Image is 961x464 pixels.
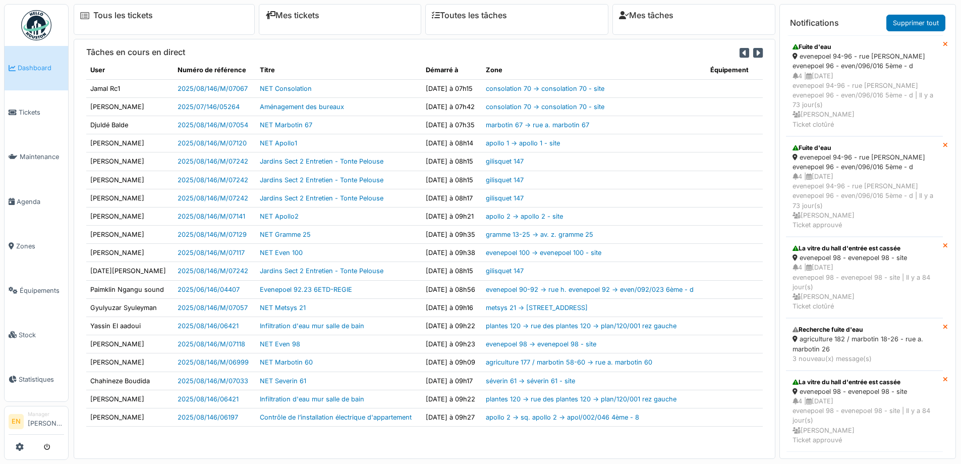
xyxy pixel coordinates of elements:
td: [PERSON_NAME] [86,207,174,225]
th: Titre [256,61,422,79]
a: Jardins Sect 2 Entretien - Tonte Pelouse [260,176,383,184]
span: Maintenance [20,152,64,162]
div: Fuite d'eau [793,42,936,51]
a: NET Severin 61 [260,377,306,385]
div: 4 | [DATE] evenepoel 98 - evenepoel 98 - site | Il y a 84 jour(s) [PERSON_NAME] Ticket clotûré [793,263,936,311]
a: Tous les tickets [93,11,153,20]
th: Numéro de référence [174,61,256,79]
a: 2025/08/146/M/07118 [178,340,245,348]
div: Recherche fuite d'eau [793,325,936,334]
td: [DATE] à 07h42 [422,97,482,116]
a: Mes tickets [265,11,319,20]
a: 2025/08/146/M/07242 [178,176,248,184]
a: Agenda [5,179,68,224]
td: [PERSON_NAME] [86,189,174,207]
td: Yassin El aadoui [86,317,174,335]
a: plantes 120 -> rue des plantes 120 -> plan/120/001 rez gauche [486,395,676,403]
td: Gyulyuzar Syuleyman [86,298,174,317]
td: [DATE] à 09h35 [422,226,482,244]
a: gilisquet 147 [486,267,524,275]
div: La vitre du hall d'entrée est cassée [793,378,936,387]
a: EN Manager[PERSON_NAME] [9,410,64,435]
td: [DATE] à 08h56 [422,280,482,298]
div: evenepoel 98 - evenepoel 98 - site [793,253,936,263]
a: Équipements [5,268,68,313]
td: [DATE] à 07h35 [422,116,482,134]
td: [PERSON_NAME] [86,408,174,426]
a: NET Even 100 [260,249,303,256]
td: Chahineze Boudida [86,372,174,390]
a: NET Gramme 25 [260,231,311,238]
a: Contrôle de l’installation électrique d'appartement [260,414,412,421]
a: Infiltration d'eau mur salle de bain [260,322,364,330]
div: 4 | [DATE] evenepoel 98 - evenepoel 98 - site | Il y a 84 jour(s) [PERSON_NAME] Ticket approuvé [793,396,936,445]
span: Stock [19,330,64,340]
a: La vitre du hall d'entrée est cassée evenepoel 98 - evenepoel 98 - site 4 |[DATE]evenepoel 98 - e... [786,237,943,318]
a: NET Metsys 21 [260,304,306,312]
td: [DATE] à 07h15 [422,79,482,97]
a: Infiltration d'eau mur salle de bain [260,395,364,403]
a: Aménagement des bureaux [260,103,344,111]
th: Équipement [706,61,763,79]
a: 2025/08/146/M/07057 [178,304,248,312]
th: Démarré à [422,61,482,79]
td: [DATE] à 09h23 [422,335,482,353]
a: Jardins Sect 2 Entretien - Tonte Pelouse [260,194,383,202]
li: EN [9,414,24,429]
li: [PERSON_NAME] [28,410,64,432]
div: 3 nouveau(x) message(s) [793,354,936,364]
td: [DATE] à 09h16 [422,298,482,317]
a: Evenepoel 92.23 6ETD-REGIE [260,286,352,293]
a: La vitre du hall d'entrée est cassée evenepoel 98 - evenepoel 98 - site 4 |[DATE]evenepoel 98 - e... [786,371,943,452]
div: agriculture 182 / marbotin 18-26 - rue a. marbotin 26 [793,334,936,353]
td: [DATE] à 09h27 [422,408,482,426]
a: 2025/08/146/06197 [178,414,238,421]
td: [PERSON_NAME] [86,335,174,353]
a: Fuite d'eau evenepoel 94-96 - rue [PERSON_NAME] evenepoel 96 - even/096/016 5ème - d 4 |[DATE]eve... [786,136,943,237]
th: Zone [482,61,706,79]
a: consolation 70 -> consolation 70 - site [486,85,604,92]
a: NET Marbotin 60 [260,358,313,366]
div: 4 | [DATE] evenepoel 94-96 - rue [PERSON_NAME] evenepoel 96 - even/096/016 5ème - d | Il y a 73 j... [793,172,936,230]
a: 2025/08/146/M/06999 [178,358,249,366]
span: Équipements [20,286,64,295]
div: Fuite d'eau [793,143,936,152]
a: marbotin 67 -> rue a. marbotin 67 [486,121,589,129]
a: 2025/08/146/M/07120 [178,139,247,147]
a: 2025/08/146/06421 [178,322,239,330]
td: [DATE] à 08h17 [422,189,482,207]
a: 2025/08/146/M/07033 [178,377,248,385]
a: Jardins Sect 2 Entretien - Tonte Pelouse [260,267,383,275]
td: [DATE] à 09h17 [422,372,482,390]
td: [PERSON_NAME] [86,353,174,372]
img: Badge_color-CXgf-gQk.svg [21,10,51,40]
a: 2025/08/146/M/07054 [178,121,248,129]
a: 2025/08/146/M/07141 [178,213,245,220]
span: Tickets [19,108,64,117]
a: Stock [5,313,68,357]
td: [PERSON_NAME] [86,171,174,189]
a: Dashboard [5,46,68,90]
td: [DATE] à 08h15 [422,262,482,280]
a: NET Apollo1 [260,139,297,147]
a: séverin 61 -> séverin 61 - site [486,377,575,385]
div: evenepoel 98 - evenepoel 98 - site [793,387,936,396]
td: [PERSON_NAME] [86,390,174,408]
td: [PERSON_NAME] [86,97,174,116]
span: Statistiques [19,375,64,384]
a: Toutes les tâches [432,11,507,20]
a: 2025/08/146/M/07067 [178,85,248,92]
a: NET Apollo2 [260,213,299,220]
a: Supprimer tout [886,15,945,31]
a: apollo 1 -> apollo 1 - site [486,139,560,147]
div: evenepoel 94-96 - rue [PERSON_NAME] evenepoel 96 - even/096/016 5ème - d [793,152,936,172]
a: Mes tâches [619,11,673,20]
a: agriculture 177 / marbotin 58-60 -> rue a. marbotin 60 [486,358,652,366]
td: [PERSON_NAME] [86,244,174,262]
td: [DATE] à 08h14 [422,134,482,152]
td: Jamal Rc1 [86,79,174,97]
a: evenepoel 98 -> evenepoel 98 - site [486,340,596,348]
td: Paimklin Ngangu sound [86,280,174,298]
td: [DATE] à 09h22 [422,390,482,408]
a: gilisquet 147 [486,158,524,165]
